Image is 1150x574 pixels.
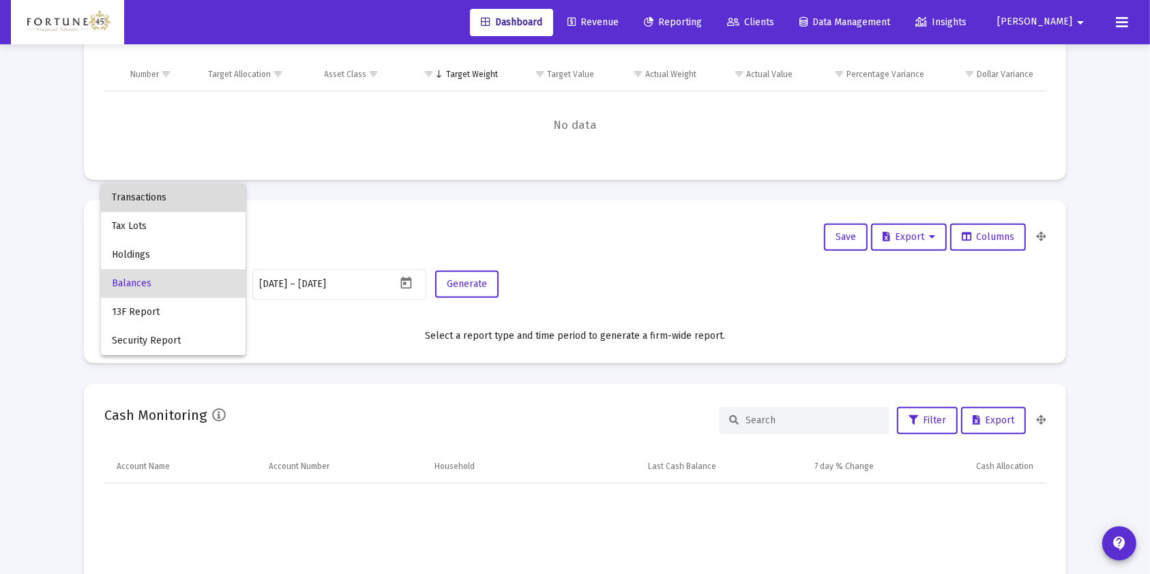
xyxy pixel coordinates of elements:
[112,183,235,212] span: Transactions
[112,212,235,241] span: Tax Lots
[112,298,235,327] span: 13F Report
[112,269,235,298] span: Balances
[112,241,235,269] span: Holdings
[112,327,235,355] span: Security Report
